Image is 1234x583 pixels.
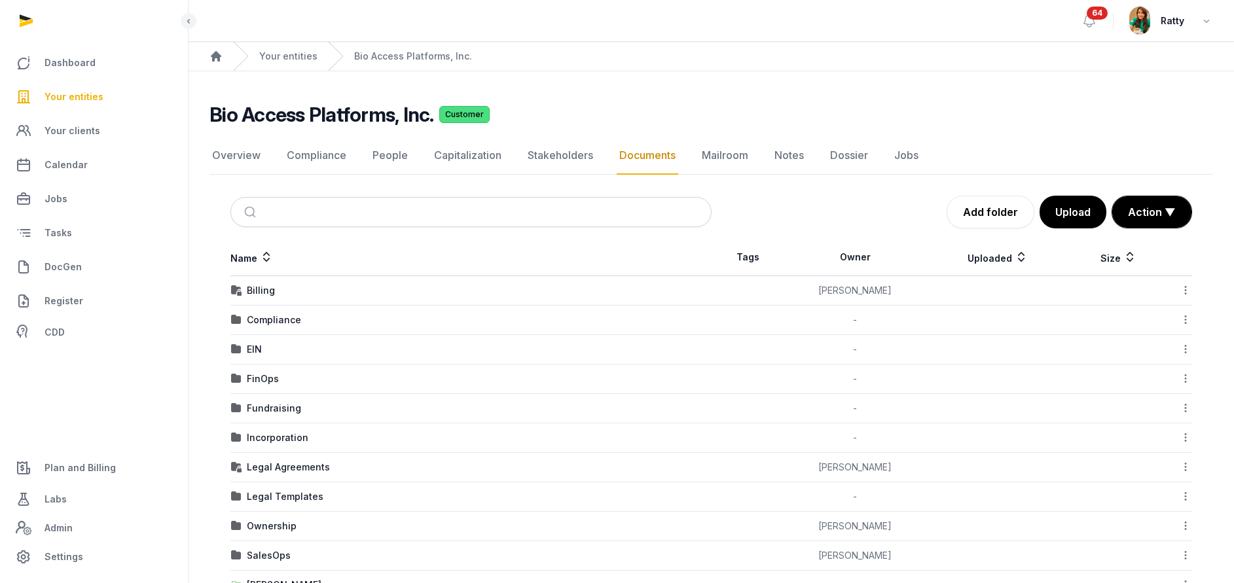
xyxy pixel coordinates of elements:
[1129,7,1150,35] img: avatar
[10,452,177,484] a: Plan and Billing
[231,491,242,502] img: folder.svg
[45,325,65,340] span: CDD
[10,541,177,573] a: Settings
[712,239,785,276] th: Tags
[784,541,926,571] td: [PERSON_NAME]
[45,157,88,173] span: Calendar
[247,490,323,503] div: Legal Templates
[1087,7,1108,20] span: 64
[45,460,116,476] span: Plan and Billing
[784,335,926,364] td: -
[10,484,177,515] a: Labs
[10,183,177,215] a: Jobs
[231,344,242,355] img: folder.svg
[10,285,177,317] a: Register
[1070,239,1168,276] th: Size
[1161,13,1184,29] span: Ratty
[10,81,177,113] a: Your entities
[784,423,926,453] td: -
[45,225,72,241] span: Tasks
[784,306,926,335] td: -
[230,239,712,276] th: Name
[784,453,926,482] td: [PERSON_NAME]
[247,284,275,297] div: Billing
[209,103,434,126] h2: Bio Access Platforms, Inc.
[354,50,472,63] a: Bio Access Platforms, Inc.
[45,491,67,507] span: Labs
[699,137,751,175] a: Mailroom
[284,137,349,175] a: Compliance
[231,462,242,472] img: folder-locked-icon.svg
[231,374,242,384] img: folder.svg
[231,315,242,325] img: folder.svg
[247,461,330,474] div: Legal Agreements
[247,520,297,533] div: Ownership
[10,217,177,249] a: Tasks
[784,364,926,394] td: -
[231,550,242,561] img: folder.svg
[10,47,177,79] a: Dashboard
[247,549,291,562] div: SalesOps
[617,137,678,175] a: Documents
[231,403,242,414] img: folder.svg
[892,137,921,175] a: Jobs
[259,50,318,63] a: Your entities
[231,521,242,531] img: folder.svg
[784,482,926,512] td: -
[209,137,1213,175] nav: Tabs
[231,433,242,443] img: folder.svg
[45,259,82,275] span: DocGen
[189,42,1234,71] nav: Breadcrumb
[827,137,871,175] a: Dossier
[209,137,263,175] a: Overview
[10,515,177,541] a: Admin
[45,123,100,139] span: Your clients
[247,402,301,415] div: Fundraising
[784,512,926,541] td: [PERSON_NAME]
[926,239,1070,276] th: Uploaded
[231,285,242,296] img: folder-locked-icon.svg
[431,137,504,175] a: Capitalization
[45,520,73,536] span: Admin
[1040,196,1106,228] button: Upload
[10,251,177,283] a: DocGen
[45,89,103,105] span: Your entities
[247,431,308,444] div: Incorporation
[784,276,926,306] td: [PERSON_NAME]
[45,549,83,565] span: Settings
[247,343,262,356] div: EIN
[784,239,926,276] th: Owner
[10,319,177,345] a: CDD
[10,115,177,147] a: Your clients
[10,149,177,181] a: Calendar
[45,293,83,309] span: Register
[45,191,67,207] span: Jobs
[772,137,807,175] a: Notes
[247,372,279,385] div: FinOps
[525,137,596,175] a: Stakeholders
[370,137,410,175] a: People
[1112,196,1191,228] button: Action ▼
[439,106,490,123] span: Customer
[247,313,301,327] div: Compliance
[45,55,96,71] span: Dashboard
[236,198,267,226] button: Submit
[784,394,926,423] td: -
[947,196,1034,228] a: Add folder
